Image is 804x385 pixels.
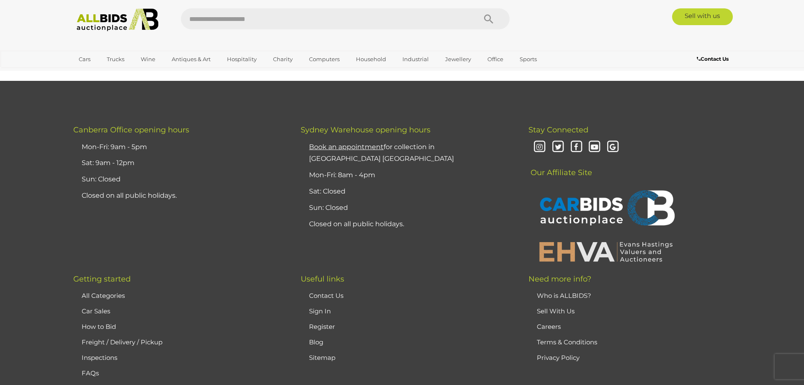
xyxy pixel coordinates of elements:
img: CARBIDS Auctionplace [535,181,677,237]
a: Car Sales [82,307,110,315]
a: Sign In [309,307,331,315]
a: Charity [268,52,298,66]
a: Sell with us [672,8,733,25]
i: Twitter [551,140,565,155]
a: Sports [514,52,542,66]
span: Canberra Office opening hours [73,125,189,134]
a: Inspections [82,354,117,362]
a: Antiques & Art [166,52,216,66]
a: Careers [537,323,561,331]
a: Contact Us [697,54,731,64]
a: Register [309,323,335,331]
a: Trucks [101,52,130,66]
img: Allbids.com.au [72,8,163,31]
li: Sun: Closed [307,200,507,216]
li: Sun: Closed [80,171,280,188]
a: Sell With Us [537,307,575,315]
button: Search [468,8,510,29]
li: Closed on all public holidays. [307,216,507,233]
i: Youtube [588,140,602,155]
i: Google [606,140,620,155]
a: All Categories [82,292,125,300]
a: FAQs [82,369,99,377]
a: Wine [135,52,161,66]
a: Hospitality [222,52,262,66]
a: Freight / Delivery / Pickup [82,338,162,346]
a: Household [350,52,392,66]
span: Stay Connected [528,125,588,134]
li: Mon-Fri: 9am - 5pm [80,139,280,155]
span: Getting started [73,274,131,284]
i: Facebook [569,140,584,155]
a: Jewellery [440,52,477,66]
a: Office [482,52,509,66]
a: How to Bid [82,323,116,331]
span: Useful links [301,274,344,284]
a: Industrial [397,52,434,66]
span: Our Affiliate Site [528,155,592,177]
a: Contact Us [309,292,343,300]
li: Sat: 9am - 12pm [80,155,280,171]
a: Computers [304,52,345,66]
a: Who is ALLBIDS? [537,292,591,300]
span: Need more info? [528,274,591,284]
li: Closed on all public holidays. [80,188,280,204]
a: Privacy Policy [537,354,580,362]
li: Mon-Fri: 8am - 4pm [307,167,507,183]
b: Contact Us [697,56,729,62]
img: EHVA | Evans Hastings Valuers and Auctioneers [535,240,677,262]
li: Sat: Closed [307,183,507,200]
a: Blog [309,338,323,346]
a: Cars [73,52,96,66]
u: Book an appointment [309,143,384,151]
a: Terms & Conditions [537,338,597,346]
a: Sitemap [309,354,335,362]
i: Instagram [533,140,547,155]
a: Book an appointmentfor collection in [GEOGRAPHIC_DATA] [GEOGRAPHIC_DATA] [309,143,454,163]
span: Sydney Warehouse opening hours [301,125,430,134]
a: [GEOGRAPHIC_DATA] [73,66,144,80]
